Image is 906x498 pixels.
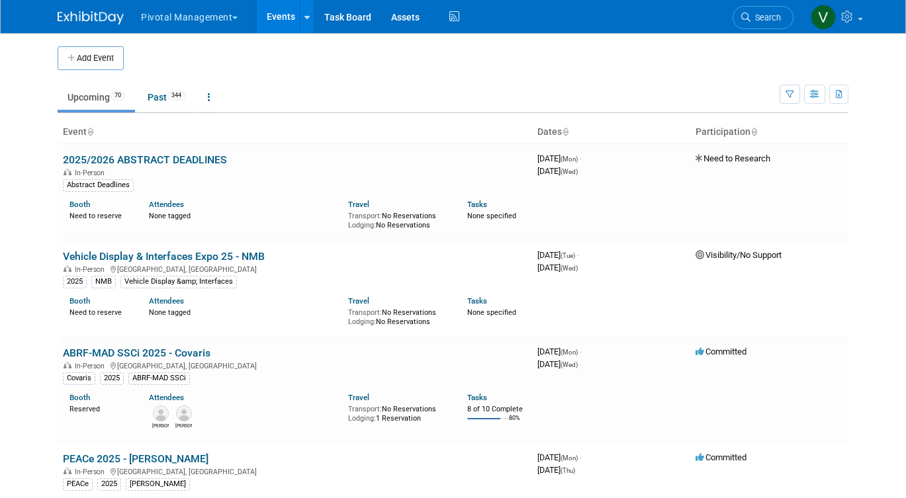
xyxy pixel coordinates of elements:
span: (Wed) [561,168,578,175]
img: In-Person Event [64,169,71,175]
a: 2025/2026 ABSTRACT DEADLINES [63,153,227,166]
span: Transport: [348,405,382,413]
th: Participation [690,121,848,144]
span: (Thu) [561,467,575,474]
a: Attendees [149,296,184,306]
img: Valerie Weld [811,5,836,30]
td: 80% [509,415,520,433]
span: [DATE] [537,250,579,260]
span: [DATE] [537,263,578,272]
div: 8 of 10 Complete [467,405,527,414]
div: [GEOGRAPHIC_DATA], [GEOGRAPHIC_DATA] [63,263,527,274]
img: ExhibitDay [58,11,124,24]
a: Travel [348,296,369,306]
span: - [580,452,582,462]
span: [DATE] [537,465,575,475]
span: (Wed) [561,265,578,272]
span: (Tue) [561,252,575,259]
span: (Wed) [561,361,578,368]
span: Lodging: [348,317,376,326]
a: Search [733,6,793,29]
span: (Mon) [561,155,578,163]
span: [DATE] [537,166,578,176]
img: In-Person Event [64,468,71,474]
span: Committed [696,452,747,462]
div: Abstract Deadlines [63,179,134,191]
span: (Mon) [561,349,578,356]
span: 70 [111,91,125,101]
div: Covaris [63,372,95,384]
div: Need to reserve [69,209,129,221]
a: ABRF-MAD SSCi 2025 - Covaris [63,347,210,359]
span: Search [750,13,781,22]
span: [DATE] [537,153,582,163]
a: Tasks [467,296,487,306]
div: ABRF-MAD SSCi [128,372,190,384]
span: Need to Research [696,153,770,163]
img: Melissa Gabello [153,405,169,421]
div: Need to reserve [69,306,129,317]
a: Sort by Participation Type [750,126,757,137]
span: In-Person [75,169,109,177]
span: Transport: [348,212,382,220]
a: Booth [69,200,90,209]
div: 2025 [100,372,124,384]
a: Travel [348,393,369,402]
th: Event [58,121,532,144]
span: - [580,347,582,356]
span: 344 [167,91,185,101]
span: Visibility/No Support [696,250,782,260]
a: Sort by Start Date [562,126,568,137]
div: 2025 [97,478,121,490]
a: Upcoming70 [58,85,135,110]
img: In-Person Event [64,265,71,272]
a: Attendees [149,200,184,209]
span: Transport: [348,308,382,317]
div: None tagged [149,209,338,221]
img: Sujash Chatterjee [176,405,192,421]
span: Lodging: [348,221,376,229]
a: Attendees [149,393,184,402]
div: [GEOGRAPHIC_DATA], [GEOGRAPHIC_DATA] [63,466,527,476]
a: Booth [69,393,90,402]
span: In-Person [75,468,109,476]
span: In-Person [75,362,109,370]
span: None specified [467,212,516,220]
a: Booth [69,296,90,306]
img: In-Person Event [64,362,71,368]
div: None tagged [149,306,338,317]
button: Add Event [58,46,124,70]
div: No Reservations No Reservations [348,209,447,229]
div: Melissa Gabello [152,421,169,429]
div: Reserved [69,402,129,414]
span: - [577,250,579,260]
a: Travel [348,200,369,209]
div: [PERSON_NAME] [126,478,190,490]
span: [DATE] [537,452,582,462]
div: Vehicle Display &amp; Interfaces [120,276,237,288]
a: Tasks [467,393,487,402]
span: Lodging: [348,414,376,423]
div: No Reservations 1 Reservation [348,402,447,423]
a: Past344 [138,85,195,110]
div: 2025 [63,276,87,288]
div: NMB [91,276,116,288]
span: [DATE] [537,347,582,356]
span: - [580,153,582,163]
div: No Reservations No Reservations [348,306,447,326]
th: Dates [532,121,690,144]
div: PEACe [63,478,93,490]
span: In-Person [75,265,109,274]
a: PEACe 2025 - [PERSON_NAME] [63,452,208,465]
span: (Mon) [561,454,578,462]
a: Tasks [467,200,487,209]
div: [GEOGRAPHIC_DATA], [GEOGRAPHIC_DATA] [63,360,527,370]
span: [DATE] [537,359,578,369]
div: Sujash Chatterjee [175,421,192,429]
a: Vehicle Display & Interfaces Expo 25 - NMB [63,250,265,263]
span: None specified [467,308,516,317]
a: Sort by Event Name [87,126,93,137]
span: Committed [696,347,747,356]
